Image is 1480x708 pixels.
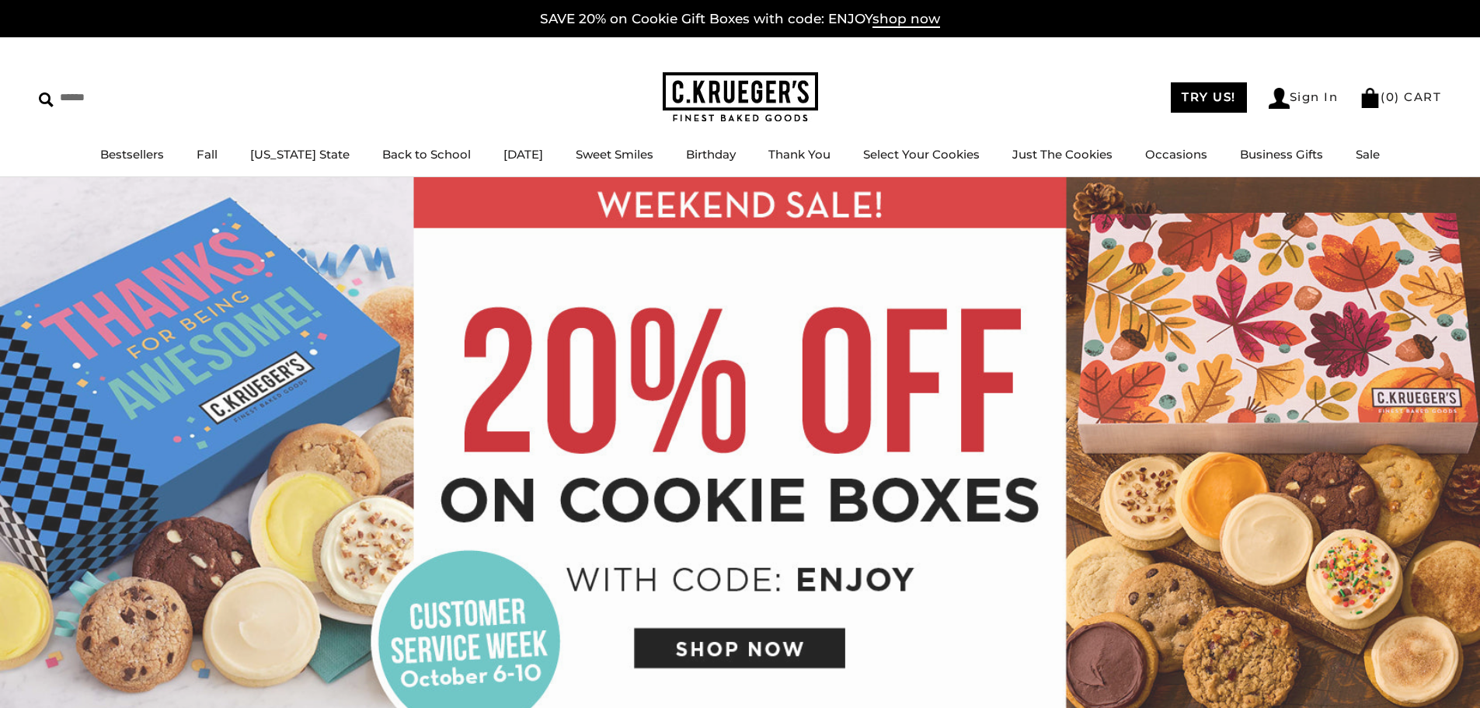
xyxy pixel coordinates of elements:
[382,147,471,162] a: Back to School
[1145,147,1207,162] a: Occasions
[1360,89,1441,104] a: (0) CART
[1360,88,1381,108] img: Bag
[663,72,818,123] img: C.KRUEGER'S
[686,147,736,162] a: Birthday
[1386,89,1395,104] span: 0
[576,147,653,162] a: Sweet Smiles
[250,147,350,162] a: [US_STATE] State
[1269,88,1339,109] a: Sign In
[39,92,54,107] img: Search
[39,85,224,110] input: Search
[503,147,543,162] a: [DATE]
[1012,147,1113,162] a: Just The Cookies
[768,147,831,162] a: Thank You
[1171,82,1247,113] a: TRY US!
[863,147,980,162] a: Select Your Cookies
[100,147,164,162] a: Bestsellers
[1356,147,1380,162] a: Sale
[1240,147,1323,162] a: Business Gifts
[1269,88,1290,109] img: Account
[197,147,218,162] a: Fall
[872,11,940,28] span: shop now
[540,11,940,28] a: SAVE 20% on Cookie Gift Boxes with code: ENJOYshop now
